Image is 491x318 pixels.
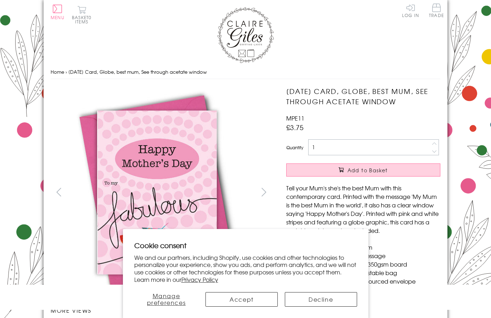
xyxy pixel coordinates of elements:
[51,306,272,314] h3: More views
[75,14,91,25] span: 0 items
[286,144,303,151] label: Quantity
[348,167,388,174] span: Add to Basket
[272,86,485,299] img: Mother's Day Card, Globe, best mum, See through acetate window
[286,184,440,235] p: Tell your Mum's she's the best Mum with this contemporary card. Printed with the message 'My Mum ...
[51,14,64,21] span: Menu
[51,184,67,200] button: prev
[66,68,67,75] span: ›
[134,292,199,307] button: Manage preferences
[51,86,263,299] img: Mother's Day Card, Globe, best mum, See through acetate window
[286,122,304,132] span: £3.75
[286,86,440,107] h1: [DATE] Card, Globe, best mum, See through acetate window
[402,4,419,17] a: Log In
[51,68,64,75] a: Home
[51,5,64,19] button: Menu
[51,65,440,79] nav: breadcrumbs
[429,4,444,19] a: Trade
[147,291,186,307] span: Manage preferences
[256,184,272,200] button: next
[181,275,218,284] a: Privacy Policy
[72,6,91,24] button: Basket0 items
[134,240,357,250] h2: Cookie consent
[286,163,440,177] button: Add to Basket
[286,114,304,122] span: MPE11
[134,254,357,283] p: We and our partners, including Shopify, use cookies and other technologies to personalize your ex...
[217,7,274,63] img: Claire Giles Greetings Cards
[429,4,444,17] span: Trade
[205,292,278,307] button: Accept
[285,292,357,307] button: Decline
[68,68,207,75] span: [DATE] Card, Globe, best mum, See through acetate window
